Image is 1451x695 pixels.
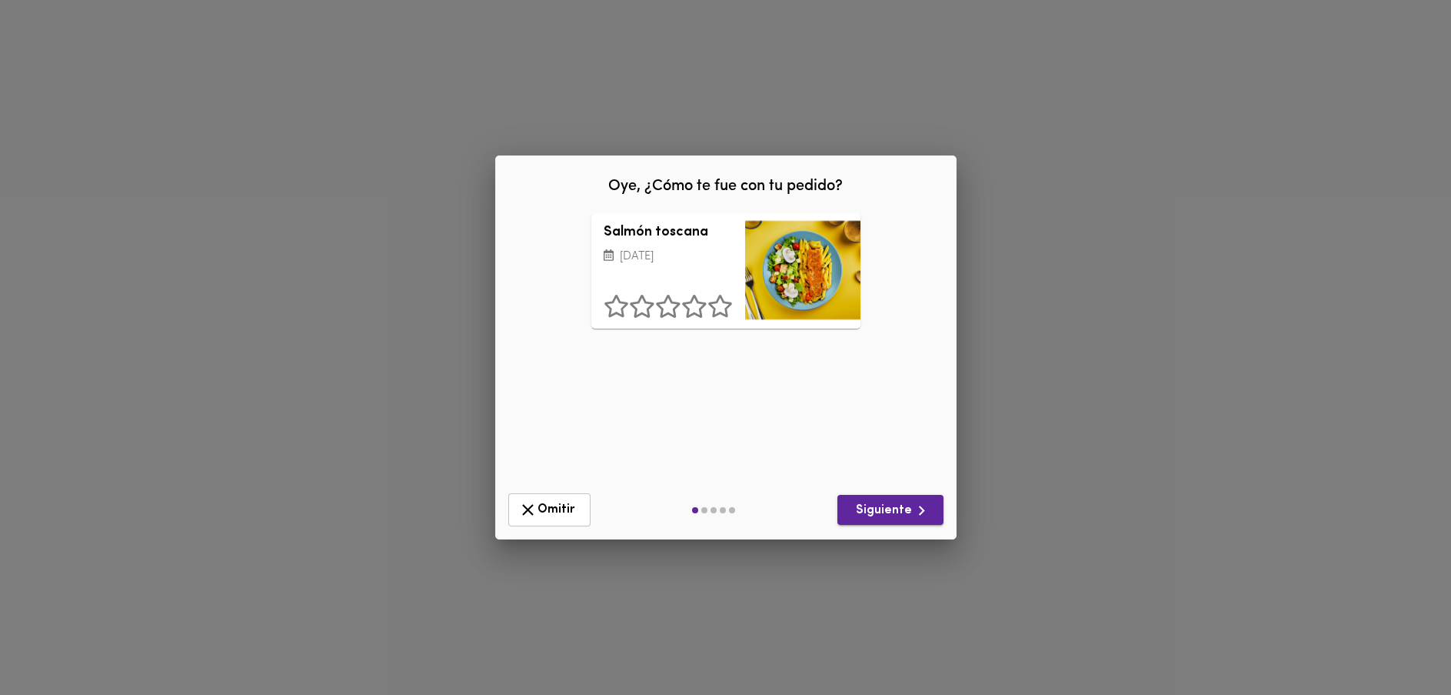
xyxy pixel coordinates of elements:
[604,226,733,241] h3: Salmón toscana
[850,501,931,520] span: Siguiente
[745,213,860,329] div: Salmón toscana
[608,179,843,194] span: Oye, ¿Cómo te fue con tu pedido?
[604,249,733,266] p: [DATE]
[518,500,581,520] span: Omitir
[837,495,943,525] button: Siguiente
[508,493,591,526] button: Omitir
[1362,606,1436,680] iframe: Messagebird Livechat Widget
